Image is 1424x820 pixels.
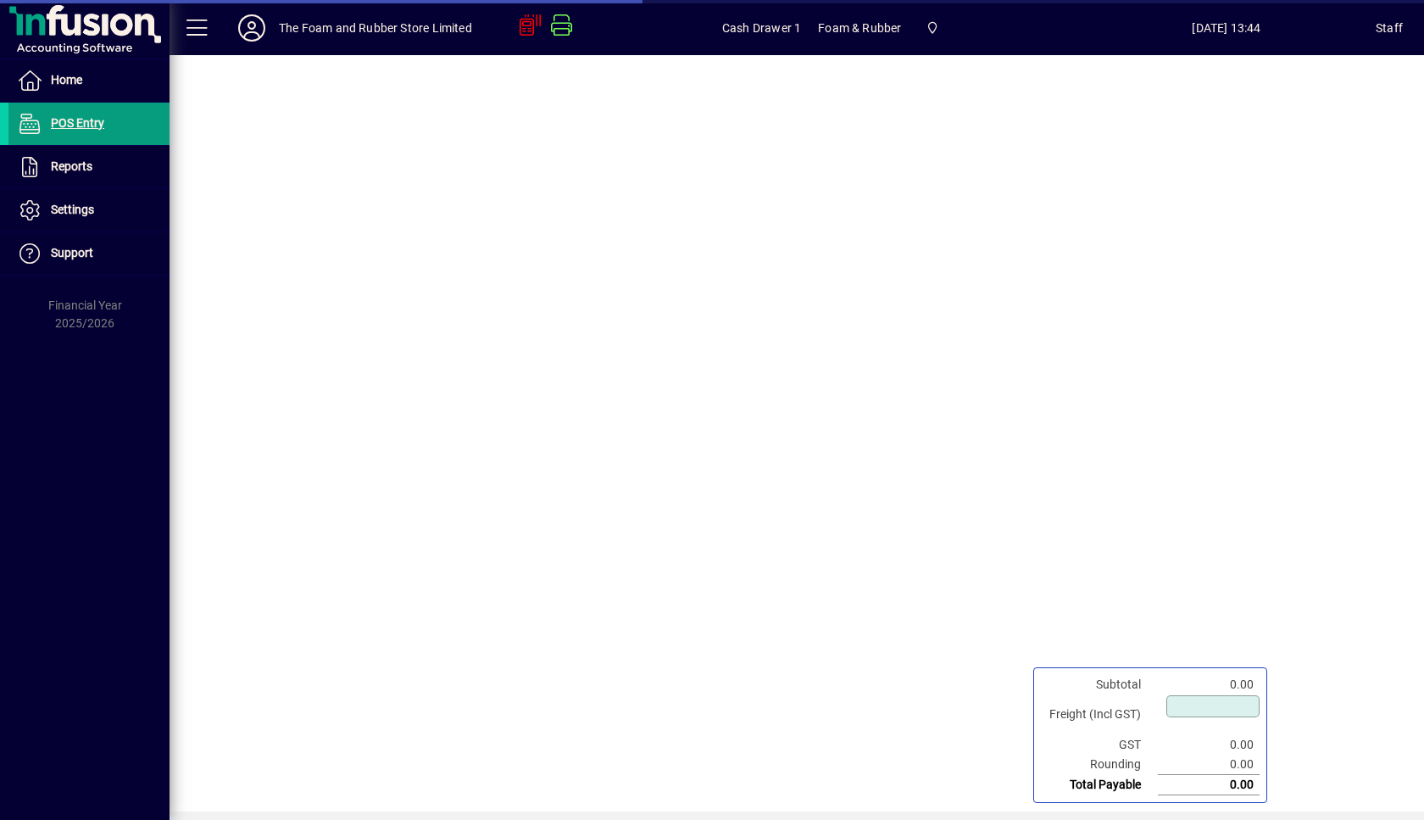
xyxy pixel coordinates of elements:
td: Freight (Incl GST) [1041,694,1158,735]
a: Support [8,232,170,275]
span: Home [51,73,82,86]
a: Settings [8,189,170,231]
td: Subtotal [1041,675,1158,694]
span: POS Entry [51,116,104,130]
span: [DATE] 13:44 [1077,14,1376,42]
div: Staff [1376,14,1403,42]
span: Settings [51,203,94,216]
span: Foam & Rubber [818,14,901,42]
td: Total Payable [1041,775,1158,795]
a: Home [8,59,170,102]
span: Cash Drawer 1 [722,14,801,42]
button: Profile [225,13,279,43]
td: 0.00 [1158,775,1260,795]
td: 0.00 [1158,675,1260,694]
span: Reports [51,159,92,173]
td: Rounding [1041,755,1158,775]
td: GST [1041,735,1158,755]
td: 0.00 [1158,755,1260,775]
td: 0.00 [1158,735,1260,755]
div: The Foam and Rubber Store Limited [279,14,472,42]
a: Reports [8,146,170,188]
span: Support [51,246,93,259]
